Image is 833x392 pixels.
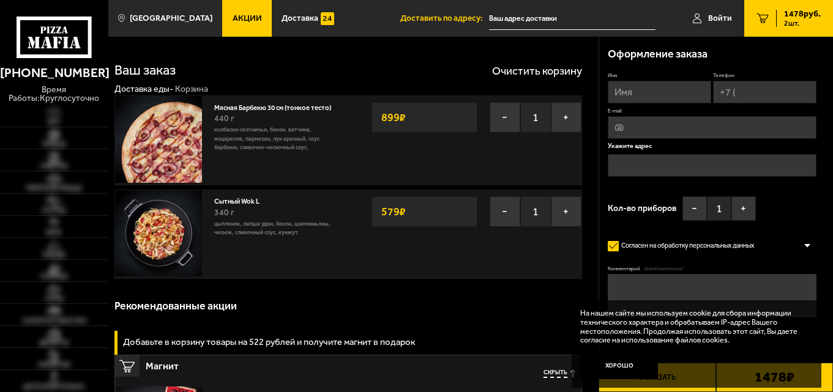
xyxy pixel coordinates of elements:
label: Комментарий [608,265,816,273]
span: 340 г [214,207,234,218]
span: Скрыть [544,369,567,378]
p: колбаски охотничьи, бекон, ветчина, моцарелла, пармезан, лук красный, соус барбекю, сливочно-чесн... [214,125,342,152]
label: E-mail [608,108,816,115]
button: + [731,196,756,221]
span: Акции [233,14,262,23]
label: Согласен на обработку персональных данных [608,237,762,254]
a: Мясная Барбекю 30 см (тонкое тесто) [214,101,340,112]
button: Скрыть [544,369,575,378]
label: Имя [608,72,711,80]
h1: Ваш заказ [114,64,176,78]
div: Корзина [175,84,208,95]
span: 1 [520,102,551,133]
span: Кол-во приборов [608,204,676,213]
button: − [682,196,707,221]
label: Телефон [713,72,816,80]
span: Доставить по адресу: [400,14,489,23]
span: 1 [707,196,731,221]
p: цыпленок, лапша удон, бекон, шампиньоны, чеснок, сливочный соус, кунжут. [214,220,342,237]
button: + [551,102,581,133]
span: 1 [520,196,551,227]
span: 1478 руб. [784,10,821,18]
button: Хорошо [580,353,659,380]
span: 2 шт. [784,20,821,27]
button: − [490,102,520,133]
p: На нашем сайте мы используем cookie для сбора информации технического характера и обрабатываем IP... [580,309,805,345]
h3: Добавьте в корзину товары на 522 рублей и получите магнит в подарок [123,338,415,347]
span: [GEOGRAPHIC_DATA] [130,14,212,23]
a: Сытный Wok L [214,194,268,205]
strong: 899 ₽ [378,106,409,129]
button: + [551,196,581,227]
span: 440 г [214,113,234,124]
input: Ваш адрес доставки [489,7,656,30]
strong: 579 ₽ [378,200,409,223]
a: Доставка еды- [114,84,173,94]
span: Доставка [282,14,318,23]
img: 15daf4d41897b9f0e9f617042186c801.svg [321,12,334,25]
span: (необязательно) [644,265,682,273]
input: Имя [608,81,711,103]
input: +7 ( [713,81,816,103]
span: Магнит [146,355,425,371]
input: @ [608,116,816,139]
p: Укажите адрес [608,143,816,150]
button: Очистить корзину [492,65,582,76]
h3: Рекомендованные акции [114,301,237,312]
span: Войти [708,14,732,23]
button: − [490,196,520,227]
h3: Оформление заказа [608,49,708,60]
